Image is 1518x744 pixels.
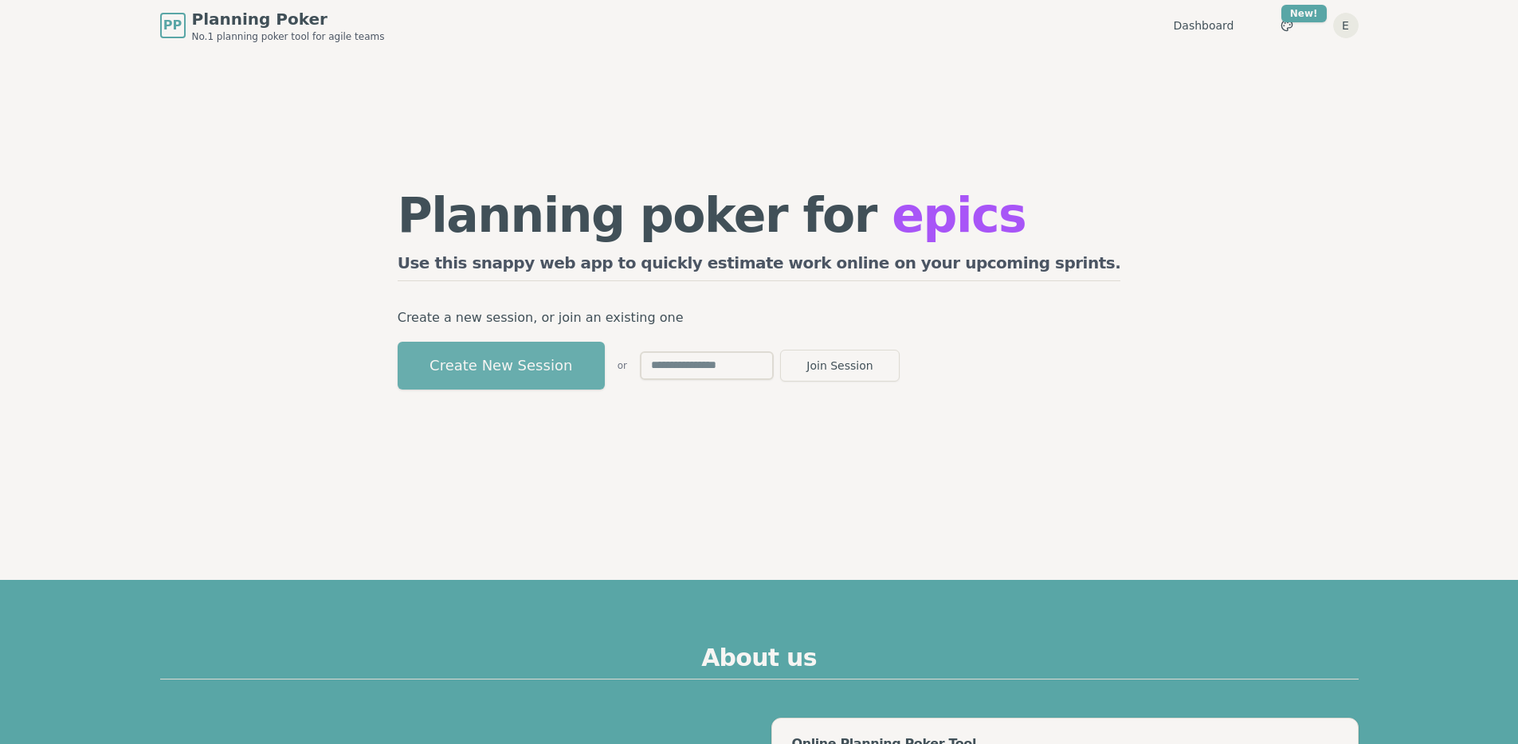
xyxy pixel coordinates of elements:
a: PPPlanning PokerNo.1 planning poker tool for agile teams [160,8,385,43]
a: Dashboard [1174,18,1234,33]
span: epics [892,187,1026,243]
span: PP [163,16,182,35]
span: Planning Poker [192,8,385,30]
p: Create a new session, or join an existing one [398,307,1121,329]
h1: Planning poker for [398,191,1121,239]
span: No.1 planning poker tool for agile teams [192,30,385,43]
button: Create New Session [398,342,605,390]
button: Join Session [780,350,900,382]
button: New! [1273,11,1301,40]
div: New! [1281,5,1327,22]
h2: About us [160,644,1359,679]
span: or [618,359,627,372]
h2: Use this snappy web app to quickly estimate work online on your upcoming sprints. [398,252,1121,281]
button: E [1333,13,1359,38]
